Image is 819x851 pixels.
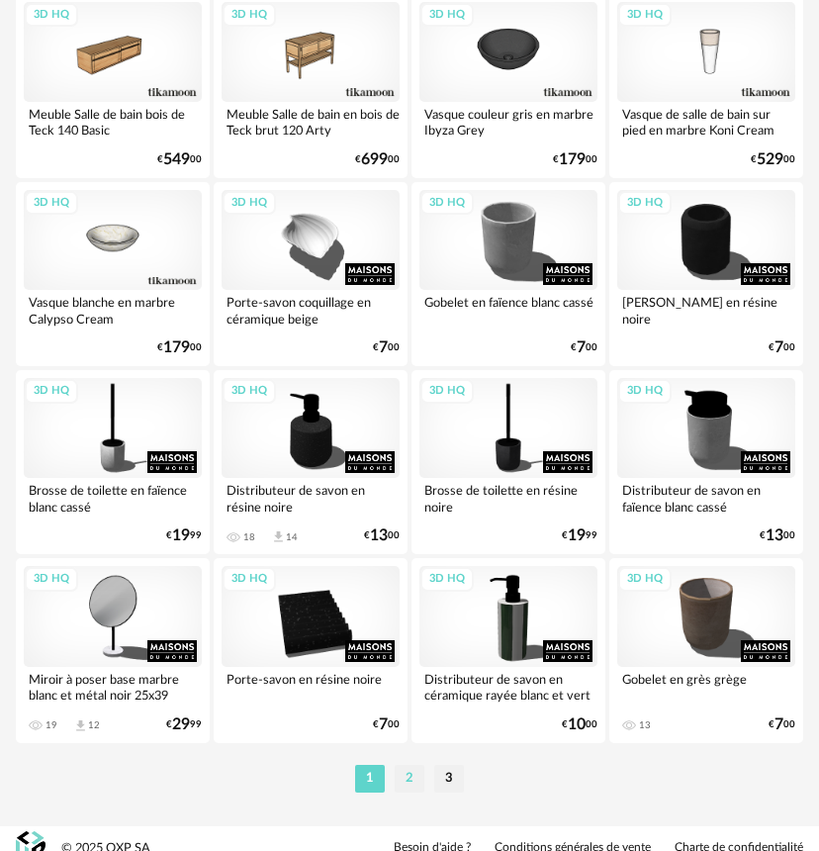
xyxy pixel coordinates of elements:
a: 3D HQ Gobelet en grès grège 13 €700 [609,558,803,742]
span: 7 [577,341,586,354]
div: Brosse de toilette en faïence blanc cassé [24,478,202,518]
span: 179 [559,153,586,166]
a: 3D HQ Porte-savon en résine noire €700 [214,558,408,742]
a: 3D HQ Vasque blanche en marbre Calypso Cream €17900 [16,182,210,366]
span: 7 [774,341,783,354]
div: 3D HQ [420,3,474,28]
div: € 99 [166,529,202,542]
span: 19 [172,529,190,542]
div: € 00 [373,341,400,354]
div: 3D HQ [420,379,474,404]
span: Download icon [271,529,286,544]
div: Vasque de salle de bain sur pied en marbre Koni Cream [617,102,795,142]
div: 3D HQ [618,3,672,28]
div: Gobelet en faïence blanc cassé [419,290,597,330]
span: 179 [163,341,190,354]
span: 699 [361,153,388,166]
div: 14 [286,531,298,543]
div: € 00 [364,529,400,542]
div: Porte-savon coquillage en céramique beige [222,290,400,330]
div: € 00 [769,718,795,731]
div: € 00 [571,341,597,354]
li: 3 [434,765,464,793]
li: 2 [395,765,424,793]
div: 3D HQ [25,191,78,216]
div: 3D HQ [25,379,78,404]
span: 7 [379,718,388,731]
div: Miroir à poser base marbre blanc et métal noir 25x39 [24,667,202,707]
a: 3D HQ Brosse de toilette en faïence blanc cassé €1999 [16,370,210,554]
span: 29 [172,718,190,731]
div: 3D HQ [223,379,276,404]
div: € 00 [769,341,795,354]
span: 10 [568,718,586,731]
div: Meuble Salle de bain en bois de Teck brut 120 Arty [222,102,400,142]
span: 529 [757,153,783,166]
li: 1 [355,765,385,793]
div: 3D HQ [223,191,276,216]
div: 3D HQ [420,567,474,592]
div: € 00 [553,153,597,166]
div: € 99 [562,529,597,542]
a: 3D HQ Porte-savon coquillage en céramique beige €700 [214,182,408,366]
div: 3D HQ [223,3,276,28]
div: 19 [45,719,57,731]
div: Distributeur de savon en résine noire [222,478,400,518]
div: € 00 [562,718,597,731]
span: 13 [370,529,388,542]
span: 549 [163,153,190,166]
span: 19 [568,529,586,542]
div: 3D HQ [25,567,78,592]
span: 7 [774,718,783,731]
a: 3D HQ Distributeur de savon en céramique rayée blanc et vert €1000 [411,558,605,742]
div: Vasque blanche en marbre Calypso Cream [24,290,202,330]
a: 3D HQ Brosse de toilette en résine noire €1999 [411,370,605,554]
div: Distributeur de savon en céramique rayée blanc et vert [419,667,597,707]
div: € 00 [373,718,400,731]
a: 3D HQ [PERSON_NAME] en résine noire €700 [609,182,803,366]
div: Porte-savon en résine noire [222,667,400,707]
a: 3D HQ Distributeur de savon en faïence blanc cassé €1300 [609,370,803,554]
div: 12 [88,719,100,731]
a: 3D HQ Miroir à poser base marbre blanc et métal noir 25x39 19 Download icon 12 €2999 [16,558,210,742]
div: € 00 [760,529,795,542]
div: € 00 [157,153,202,166]
div: 3D HQ [25,3,78,28]
div: Gobelet en grès grège [617,667,795,707]
span: 7 [379,341,388,354]
div: € 00 [355,153,400,166]
div: Brosse de toilette en résine noire [419,478,597,518]
div: 3D HQ [420,191,474,216]
div: 3D HQ [618,379,672,404]
div: € 99 [166,718,202,731]
div: 3D HQ [223,567,276,592]
span: 13 [766,529,783,542]
div: € 00 [157,341,202,354]
span: Download icon [73,718,88,733]
a: 3D HQ Gobelet en faïence blanc cassé €700 [411,182,605,366]
div: Vasque couleur gris en marbre Ibyza Grey [419,102,597,142]
div: [PERSON_NAME] en résine noire [617,290,795,330]
div: 3D HQ [618,191,672,216]
div: 13 [639,719,651,731]
div: € 00 [751,153,795,166]
div: Meuble Salle de bain bois de Teck 140 Basic [24,102,202,142]
div: Distributeur de savon en faïence blanc cassé [617,478,795,518]
div: 18 [243,531,255,543]
div: 3D HQ [618,567,672,592]
a: 3D HQ Distributeur de savon en résine noire 18 Download icon 14 €1300 [214,370,408,554]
